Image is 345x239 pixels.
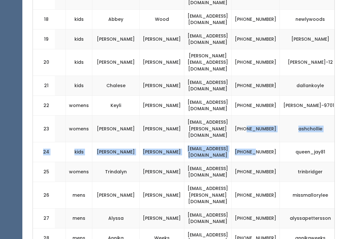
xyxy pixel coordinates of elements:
td: [PERSON_NAME] [140,76,184,96]
td: [PERSON_NAME] [92,29,140,49]
td: kids [66,10,92,29]
td: [EMAIL_ADDRESS][DOMAIN_NAME] [184,29,232,49]
td: 18 [33,10,55,29]
td: [PHONE_NUMBER] [232,142,280,162]
td: 20 [33,49,55,76]
td: [PERSON_NAME] [140,142,184,162]
td: [EMAIL_ADDRESS][DOMAIN_NAME] [184,76,232,96]
td: [PERSON_NAME] [92,116,140,142]
td: [PERSON_NAME] [140,29,184,49]
td: 25 [33,162,55,182]
td: [PERSON_NAME] [92,49,140,76]
td: [PHONE_NUMBER] [232,10,280,29]
td: [EMAIL_ADDRESS][PERSON_NAME][DOMAIN_NAME] [184,182,232,209]
td: [EMAIL_ADDRESS][DOMAIN_NAME] [184,10,232,29]
td: womens [66,162,92,182]
td: [PHONE_NUMBER] [232,76,280,96]
td: [PHONE_NUMBER] [232,49,280,76]
td: [PHONE_NUMBER] [232,162,280,182]
td: 24 [33,142,55,162]
td: [PERSON_NAME] [92,142,140,162]
td: kids [66,76,92,96]
td: Chalese [92,76,140,96]
td: [EMAIL_ADDRESS][DOMAIN_NAME] [184,96,232,116]
td: [PERSON_NAME][EMAIL_ADDRESS][DOMAIN_NAME] [184,49,232,76]
td: [EMAIL_ADDRESS][PERSON_NAME][DOMAIN_NAME] [184,116,232,142]
td: womens [66,116,92,142]
td: kids [66,142,92,162]
td: mens [66,209,92,228]
td: 27 [33,209,55,228]
td: 21 [33,76,55,96]
td: [PERSON_NAME] [140,209,184,228]
td: [PERSON_NAME] [140,116,184,142]
td: [PHONE_NUMBER] [232,182,280,209]
td: Alyssa [92,209,140,228]
td: kids [66,49,92,76]
td: [PERSON_NAME] [140,162,184,182]
td: [PERSON_NAME] [140,182,184,209]
td: [PHONE_NUMBER] [232,96,280,116]
td: [PHONE_NUMBER] [232,29,280,49]
td: Abbey [92,10,140,29]
td: [PHONE_NUMBER] [232,116,280,142]
td: Trindalyn [92,162,140,182]
td: 19 [33,29,55,49]
td: [PERSON_NAME] [140,96,184,116]
td: 22 [33,96,55,116]
td: [EMAIL_ADDRESS][DOMAIN_NAME] [184,209,232,228]
td: [PERSON_NAME] [140,49,184,76]
td: Wood [140,10,184,29]
td: womens [66,96,92,116]
td: 23 [33,116,55,142]
td: kids [66,29,92,49]
td: [PHONE_NUMBER] [232,209,280,228]
td: Keyli [92,96,140,116]
td: [EMAIL_ADDRESS][DOMAIN_NAME] [184,162,232,182]
td: 26 [33,182,55,209]
td: mens [66,182,92,209]
td: [PERSON_NAME] [92,182,140,209]
td: [EMAIL_ADDRESS][DOMAIN_NAME] [184,142,232,162]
